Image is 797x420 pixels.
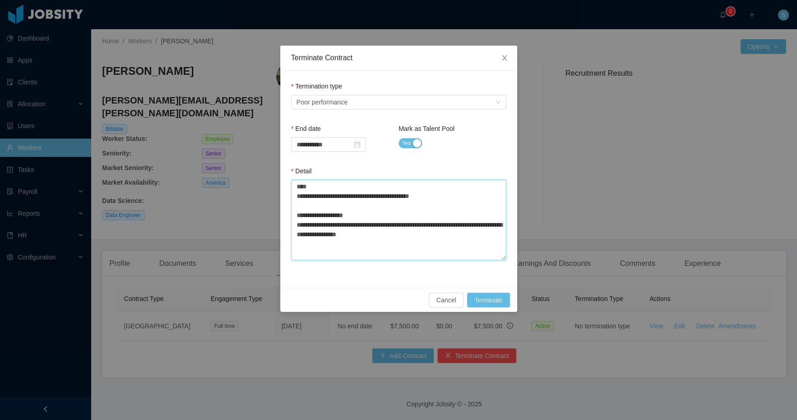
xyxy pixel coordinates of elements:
span: Yes [402,139,411,148]
button: Terminate [467,293,509,307]
button: Mark as Talent Pool [399,138,422,148]
div: Terminate Contract [291,53,506,63]
button: Close [492,46,517,71]
label: Mark as Talent Pool [399,125,455,132]
textarea: Detail [291,180,506,260]
label: End date [291,125,321,132]
i: icon: down [495,99,501,106]
label: Detail [291,167,312,175]
i: icon: calendar [354,141,360,148]
label: Termination type [291,83,342,90]
i: icon: close [501,54,508,62]
span: Poor performance [297,95,348,109]
button: Cancel [429,293,463,307]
